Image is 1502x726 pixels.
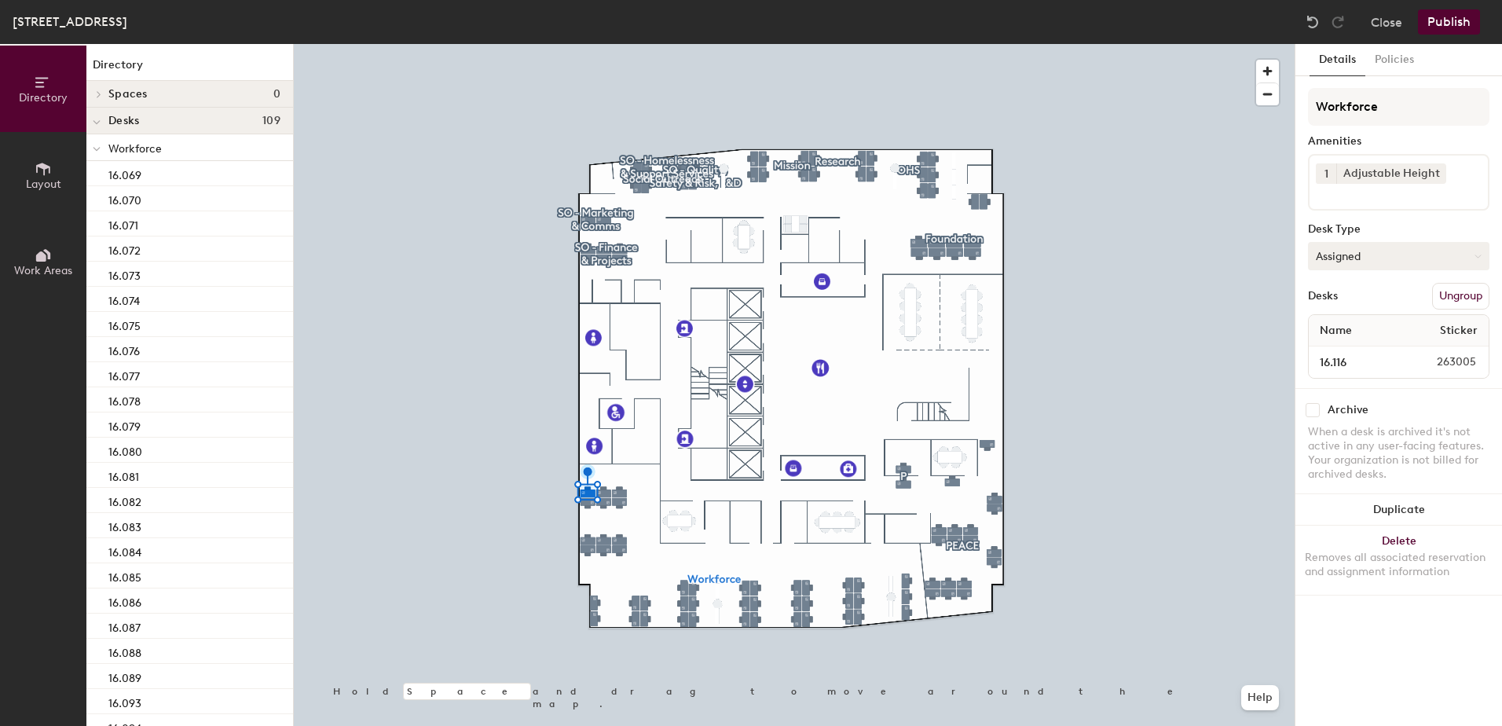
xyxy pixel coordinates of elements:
h1: Directory [86,57,293,81]
span: Directory [19,91,68,104]
span: Name [1312,317,1360,345]
button: Help [1241,685,1279,710]
button: Ungroup [1432,283,1489,310]
button: Duplicate [1295,494,1502,526]
p: 16.084 [108,541,141,559]
button: Details [1310,44,1365,76]
p: 16.080 [108,441,142,459]
div: Removes all associated reservation and assignment information [1305,551,1493,579]
p: 16.079 [108,416,141,434]
span: Desks [108,115,139,127]
span: Workforce [108,142,162,156]
span: Sticker [1432,317,1486,345]
p: 16.087 [108,617,141,635]
div: Desk Type [1308,223,1489,236]
img: Undo [1305,14,1321,30]
span: 263005 [1399,354,1486,371]
button: Policies [1365,44,1423,76]
p: 16.071 [108,214,138,233]
p: 16.082 [108,491,141,509]
span: 0 [273,88,280,101]
div: When a desk is archived it's not active in any user-facing features. Your organization is not bil... [1308,425,1489,482]
p: 16.070 [108,189,141,207]
div: Adjustable Height [1336,163,1446,184]
p: 16.072 [108,240,141,258]
p: 16.073 [108,265,141,283]
p: 16.074 [108,290,140,308]
p: 16.089 [108,667,141,685]
button: 1 [1316,163,1336,184]
div: [STREET_ADDRESS] [13,12,127,31]
span: Spaces [108,88,148,101]
span: Work Areas [14,264,72,277]
p: 16.086 [108,592,141,610]
div: Archive [1328,404,1368,416]
p: 16.078 [108,390,141,409]
button: Publish [1418,9,1480,35]
p: 16.093 [108,692,141,710]
p: 16.085 [108,566,141,585]
p: 16.075 [108,315,141,333]
button: DeleteRemoves all associated reservation and assignment information [1295,526,1502,595]
span: 109 [262,115,280,127]
button: Assigned [1308,242,1489,270]
div: Amenities [1308,135,1489,148]
div: Desks [1308,290,1338,302]
img: Redo [1330,14,1346,30]
p: 16.077 [108,365,140,383]
p: 16.088 [108,642,141,660]
span: Layout [26,178,61,191]
p: 16.076 [108,340,140,358]
p: 16.069 [108,164,141,182]
button: Close [1371,9,1402,35]
p: 16.081 [108,466,139,484]
p: 16.083 [108,516,141,534]
input: Unnamed desk [1312,351,1399,373]
span: 1 [1324,166,1328,182]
